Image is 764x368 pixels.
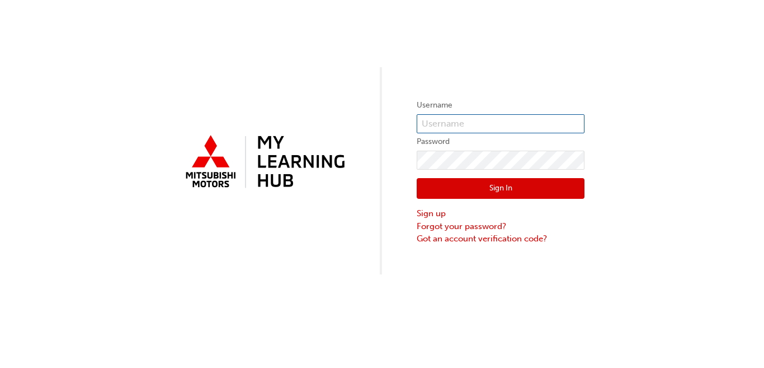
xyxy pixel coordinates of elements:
[417,220,584,233] a: Forgot your password?
[417,135,584,148] label: Password
[417,178,584,199] button: Sign In
[417,99,584,112] label: Username
[180,131,347,194] img: mmal
[417,232,584,245] a: Got an account verification code?
[417,114,584,133] input: Username
[417,207,584,220] a: Sign up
